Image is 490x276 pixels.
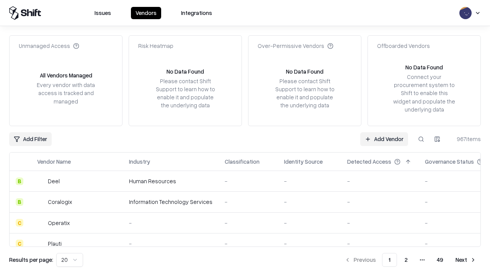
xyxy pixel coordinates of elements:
[37,177,45,185] img: Deel
[405,63,443,71] div: No Data Found
[347,158,391,166] div: Detected Access
[48,219,70,227] div: Operatix
[399,253,414,267] button: 2
[347,219,413,227] div: -
[16,240,23,247] div: C
[284,219,335,227] div: -
[284,198,335,206] div: -
[37,219,45,227] img: Operatix
[129,240,212,248] div: -
[347,177,413,185] div: -
[16,198,23,206] div: B
[273,77,336,110] div: Please contact Shift Support to learn how to enable it and populate the underlying data
[129,219,212,227] div: -
[451,253,481,267] button: Next
[16,219,23,227] div: C
[37,198,45,206] img: Coralogix
[382,253,397,267] button: 1
[138,42,173,50] div: Risk Heatmap
[425,158,474,166] div: Governance Status
[34,81,98,105] div: Every vendor with data access is tracked and managed
[286,67,323,76] div: No Data Found
[431,253,449,267] button: 49
[225,219,272,227] div: -
[48,177,60,185] div: Deel
[9,256,53,264] p: Results per page:
[154,77,217,110] div: Please contact Shift Support to learn how to enable it and populate the underlying data
[176,7,217,19] button: Integrations
[347,240,413,248] div: -
[167,67,204,76] div: No Data Found
[284,158,323,166] div: Identity Source
[225,240,272,248] div: -
[377,42,430,50] div: Offboarded Vendors
[225,177,272,185] div: -
[19,42,79,50] div: Unmanaged Access
[129,177,212,185] div: Human Resources
[340,253,481,267] nav: pagination
[258,42,333,50] div: Over-Permissive Vendors
[131,7,161,19] button: Vendors
[360,132,408,146] a: Add Vendor
[284,240,335,248] div: -
[48,240,62,248] div: Plauti
[284,177,335,185] div: -
[9,132,52,146] button: Add Filter
[37,240,45,247] img: Plauti
[48,198,72,206] div: Coralogix
[450,135,481,143] div: 967 items
[37,158,71,166] div: Vendor Name
[225,158,260,166] div: Classification
[129,158,150,166] div: Industry
[392,73,456,113] div: Connect your procurement system to Shift to enable this widget and populate the underlying data
[129,198,212,206] div: Information Technology Services
[225,198,272,206] div: -
[16,177,23,185] div: B
[90,7,116,19] button: Issues
[347,198,413,206] div: -
[40,71,92,79] div: All Vendors Managed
